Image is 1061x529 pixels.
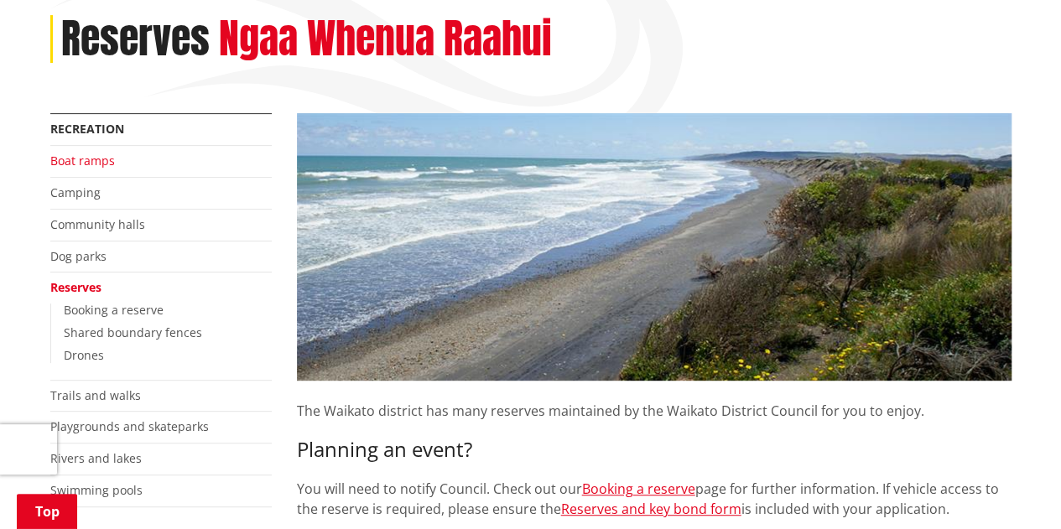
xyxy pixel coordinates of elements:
a: Boat ramps [50,153,115,169]
a: Playgrounds and skateparks [50,418,209,434]
iframe: Messenger Launcher [984,459,1044,519]
h2: Ngaa Whenua Raahui [219,15,552,64]
a: Rivers and lakes [50,450,142,466]
h3: Planning an event? [297,438,1012,462]
a: Trails and walks [50,387,141,403]
a: Recreation [50,121,124,137]
a: Booking a reserve [64,302,164,318]
img: Port Waikato coastal reserve [297,113,1012,381]
a: Swimming pools [50,482,143,498]
a: Dog parks [50,248,107,264]
a: Shared boundary fences [64,324,202,340]
h1: Reserves [61,15,210,64]
a: Camping [50,184,101,200]
a: Top [17,494,77,529]
p: The Waikato district has many reserves maintained by the Waikato District Council for you to enjoy. [297,381,1012,421]
a: Reserves and key bond form [561,500,741,518]
a: Drones [64,347,104,363]
a: Booking a reserve [582,480,695,498]
a: Reserves [50,279,101,295]
p: You will need to notify Council. Check out our page for further information. If vehicle access to... [297,479,1012,519]
a: Community halls [50,216,145,232]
